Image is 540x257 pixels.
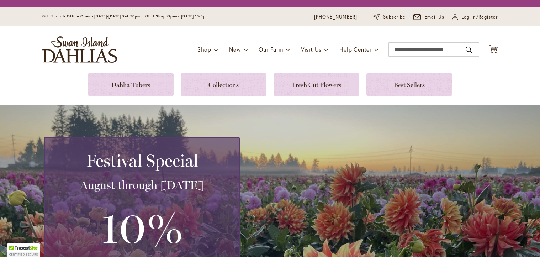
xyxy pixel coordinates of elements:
a: [PHONE_NUMBER] [314,14,357,21]
span: Gift Shop & Office Open - [DATE]-[DATE] 9-4:30pm / [42,14,147,19]
a: Email Us [413,14,445,21]
span: Subscribe [383,14,406,21]
span: Visit Us [301,46,322,53]
div: TrustedSite Certified [7,243,40,257]
a: Log In/Register [452,14,498,21]
span: Gift Shop Open - [DATE] 10-3pm [147,14,209,19]
span: Shop [197,46,211,53]
span: New [229,46,241,53]
h3: 10% [53,199,231,255]
span: Our Farm [259,46,283,53]
a: store logo [42,36,117,63]
h3: August through [DATE] [53,178,231,192]
h2: Festival Special [53,151,231,171]
span: Help Center [339,46,372,53]
span: Email Us [424,14,445,21]
a: Subscribe [373,14,406,21]
span: Log In/Register [461,14,498,21]
button: Search [466,44,472,56]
